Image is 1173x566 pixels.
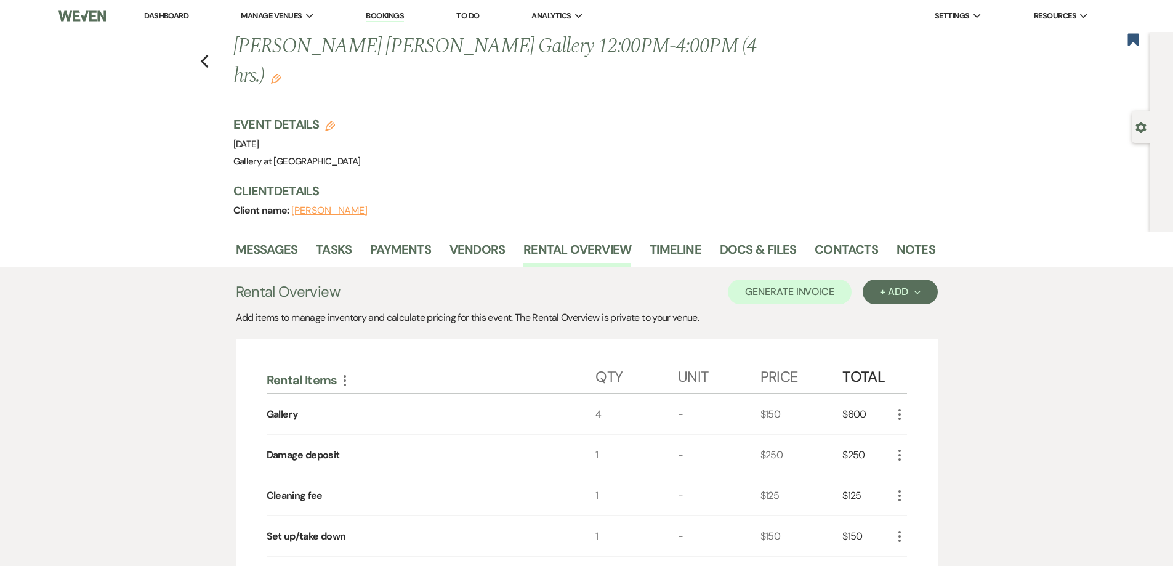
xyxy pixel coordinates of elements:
div: $250 [842,435,892,475]
div: - [678,475,760,515]
h3: Event Details [233,116,361,133]
div: Total [842,356,892,393]
div: $150 [842,516,892,556]
button: Edit [271,73,281,84]
div: $125 [842,475,892,515]
a: Contacts [815,240,878,267]
span: Resources [1034,10,1076,22]
span: Settings [935,10,970,22]
a: Rental Overview [523,240,631,267]
div: - [678,435,760,475]
button: + Add [863,280,937,304]
div: Unit [678,356,760,393]
a: Vendors [449,240,505,267]
div: Set up/take down [267,529,346,544]
div: $250 [760,435,843,475]
img: Weven Logo [58,3,105,29]
h3: Rental Overview [236,281,340,303]
div: $150 [760,516,843,556]
a: Timeline [650,240,701,267]
h1: [PERSON_NAME] [PERSON_NAME] Gallery 12:00PM-4:00PM (4 hrs.) [233,32,785,91]
div: + Add [880,287,920,297]
button: Open lead details [1135,121,1147,132]
div: - [678,394,760,434]
div: Gallery [267,407,299,422]
div: - [678,516,760,556]
h3: Client Details [233,182,923,200]
div: 1 [595,516,678,556]
span: Manage Venues [241,10,302,22]
div: Cleaning fee [267,488,323,503]
a: Bookings [366,10,404,22]
div: $600 [842,394,892,434]
span: [DATE] [233,138,259,150]
div: $150 [760,394,843,434]
div: Price [760,356,843,393]
div: 1 [595,475,678,515]
a: Notes [897,240,935,267]
button: [PERSON_NAME] [291,206,368,216]
a: To Do [456,10,479,21]
a: Docs & Files [720,240,796,267]
div: 4 [595,394,678,434]
a: Dashboard [144,10,188,21]
div: 1 [595,435,678,475]
a: Messages [236,240,298,267]
div: Add items to manage inventory and calculate pricing for this event. The Rental Overview is privat... [236,310,938,325]
button: Generate Invoice [728,280,852,304]
a: Tasks [316,240,352,267]
span: Analytics [531,10,571,22]
span: Gallery at [GEOGRAPHIC_DATA] [233,155,361,168]
div: Rental Items [267,372,596,388]
a: Payments [370,240,431,267]
div: $125 [760,475,843,515]
span: Client name: [233,204,292,217]
div: Damage deposit [267,448,340,463]
div: Qty [595,356,678,393]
